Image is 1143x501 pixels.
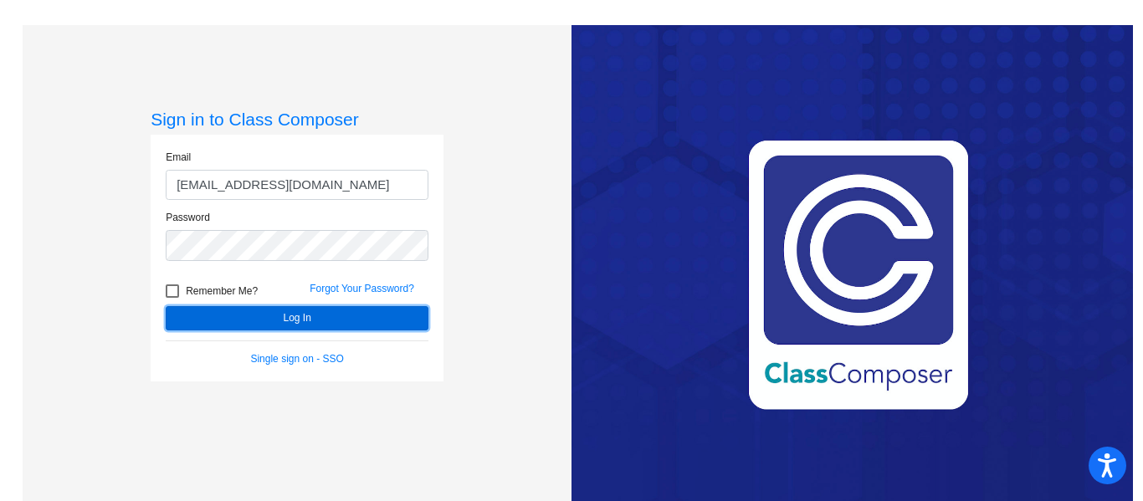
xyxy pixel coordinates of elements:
button: Log In [166,306,428,330]
span: Remember Me? [186,281,258,301]
h3: Sign in to Class Composer [151,109,443,130]
label: Email [166,150,191,165]
a: Forgot Your Password? [310,283,414,294]
a: Single sign on - SSO [250,353,343,365]
label: Password [166,210,210,225]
